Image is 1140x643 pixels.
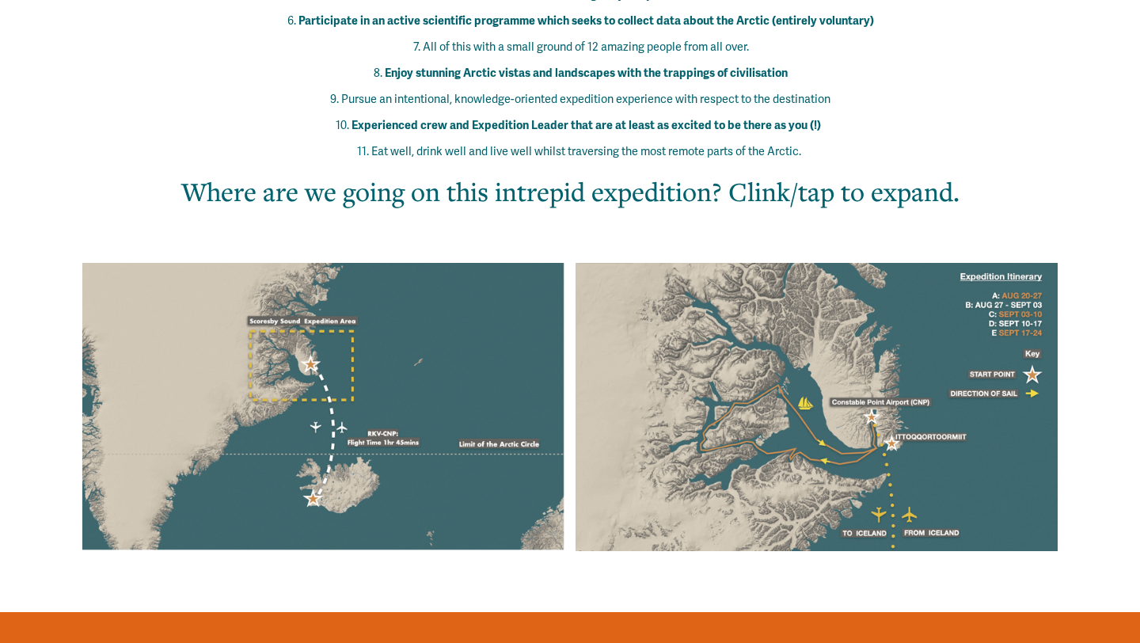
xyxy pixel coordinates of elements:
[385,66,788,80] strong: Enjoy stunning Arctic vistas and landscapes with the trappings of civilisation
[298,13,874,28] strong: Participate in an active scientific programme which seeks to collect data about the Arctic (entir...
[113,37,1059,58] p: All of this with a small ground of 12 amazing people from all over.
[351,118,821,132] strong: Experienced crew and Expedition Leader that are at least as excited to be there as you (!)
[123,173,1018,209] h2: Where are we going on this intrepid expedition? Clink/tap to expand.
[113,142,1059,162] p: Eat well, drink well and live well whilst traversing the most remote parts of the Arctic.
[113,89,1059,110] p: Pursue an intentional, knowledge-oriented expedition experience with respect to the destination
